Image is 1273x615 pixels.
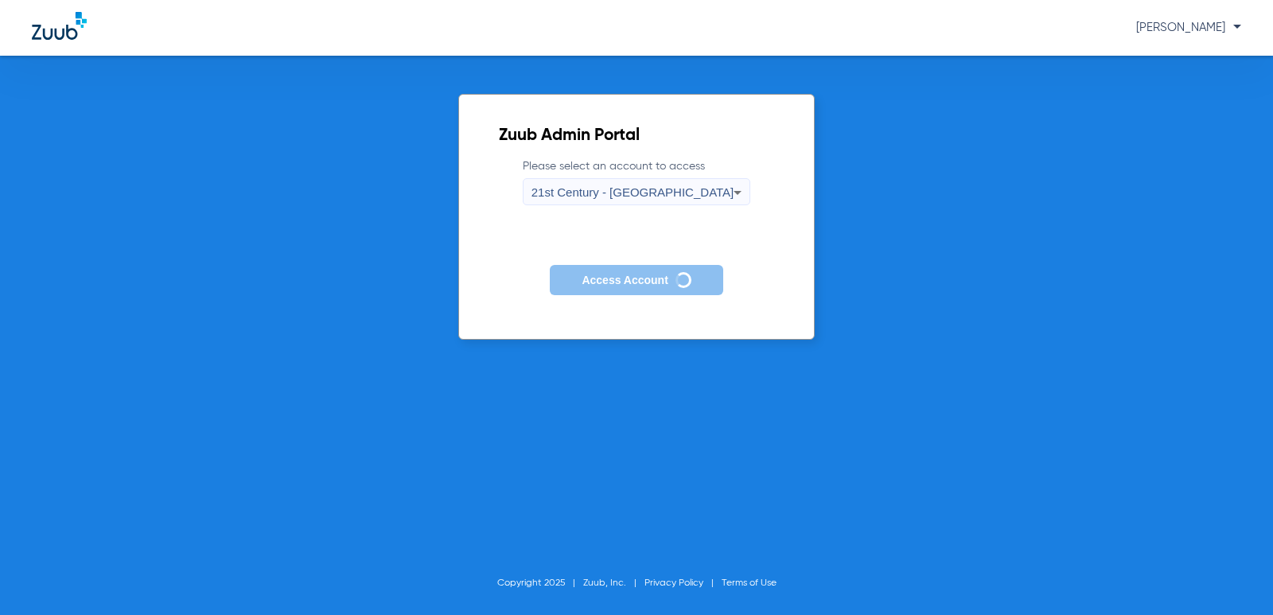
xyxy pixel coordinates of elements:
[531,185,734,199] span: 21st Century - [GEOGRAPHIC_DATA]
[722,578,777,588] a: Terms of Use
[582,274,668,286] span: Access Account
[523,158,751,205] label: Please select an account to access
[1136,21,1241,33] span: [PERSON_NAME]
[644,578,703,588] a: Privacy Policy
[550,265,722,296] button: Access Account
[497,575,583,591] li: Copyright 2025
[499,128,775,144] h2: Zuub Admin Portal
[583,575,644,591] li: Zuub, Inc.
[32,12,87,40] img: Zuub Logo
